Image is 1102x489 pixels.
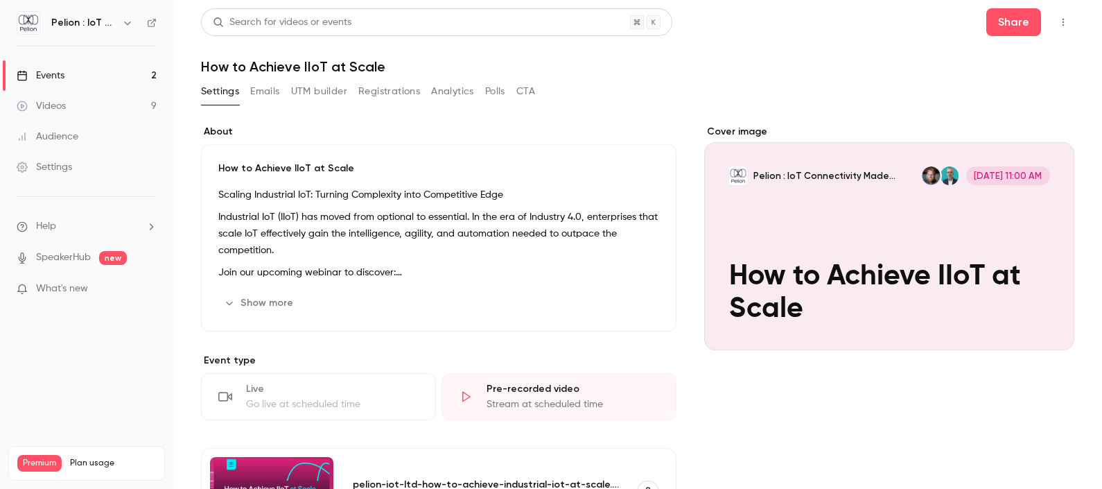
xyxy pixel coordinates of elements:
[704,125,1074,139] label: Cover image
[431,80,474,103] button: Analytics
[291,80,347,103] button: UTM builder
[17,69,64,83] div: Events
[36,250,91,265] a: SpeakerHub
[70,458,156,469] span: Plan usage
[704,125,1074,350] section: Cover image
[17,219,157,234] li: help-dropdown-opener
[17,130,78,144] div: Audience
[218,292,301,314] button: Show more
[140,283,157,295] iframe: Noticeable Trigger
[487,382,659,396] div: Pre-recorded video
[487,397,659,411] div: Stream at scheduled time
[516,80,535,103] button: CTA
[17,12,40,34] img: Pelion : IoT Connectivity Made Effortless
[485,80,505,103] button: Polls
[17,455,62,472] span: Premium
[218,162,659,175] p: How to Achieve IIoT at Scale
[441,373,676,420] div: Pre-recorded videoStream at scheduled time
[36,282,88,296] span: What's new
[17,160,72,174] div: Settings
[250,80,279,103] button: Emails
[218,187,659,203] p: Scaling Industrial IoT: Turning Complexity into Competitive Edge
[246,382,419,396] div: Live
[51,16,116,30] h6: Pelion : IoT Connectivity Made Effortless
[986,8,1041,36] button: Share
[201,354,676,368] p: Event type
[358,80,420,103] button: Registrations
[246,397,419,411] div: Go live at scheduled time
[36,219,56,234] span: Help
[201,125,676,139] label: About
[218,264,659,281] p: Join our upcoming webinar to discover:
[213,15,351,30] div: Search for videos or events
[99,251,127,265] span: new
[17,99,66,113] div: Videos
[201,373,436,420] div: LiveGo live at scheduled time
[201,80,239,103] button: Settings
[218,209,659,259] p: Industrial IoT (IIoT) has moved from optional to essential. In the era of Industry 4.0, enterpris...
[201,58,1074,75] h1: How to Achieve IIoT at Scale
